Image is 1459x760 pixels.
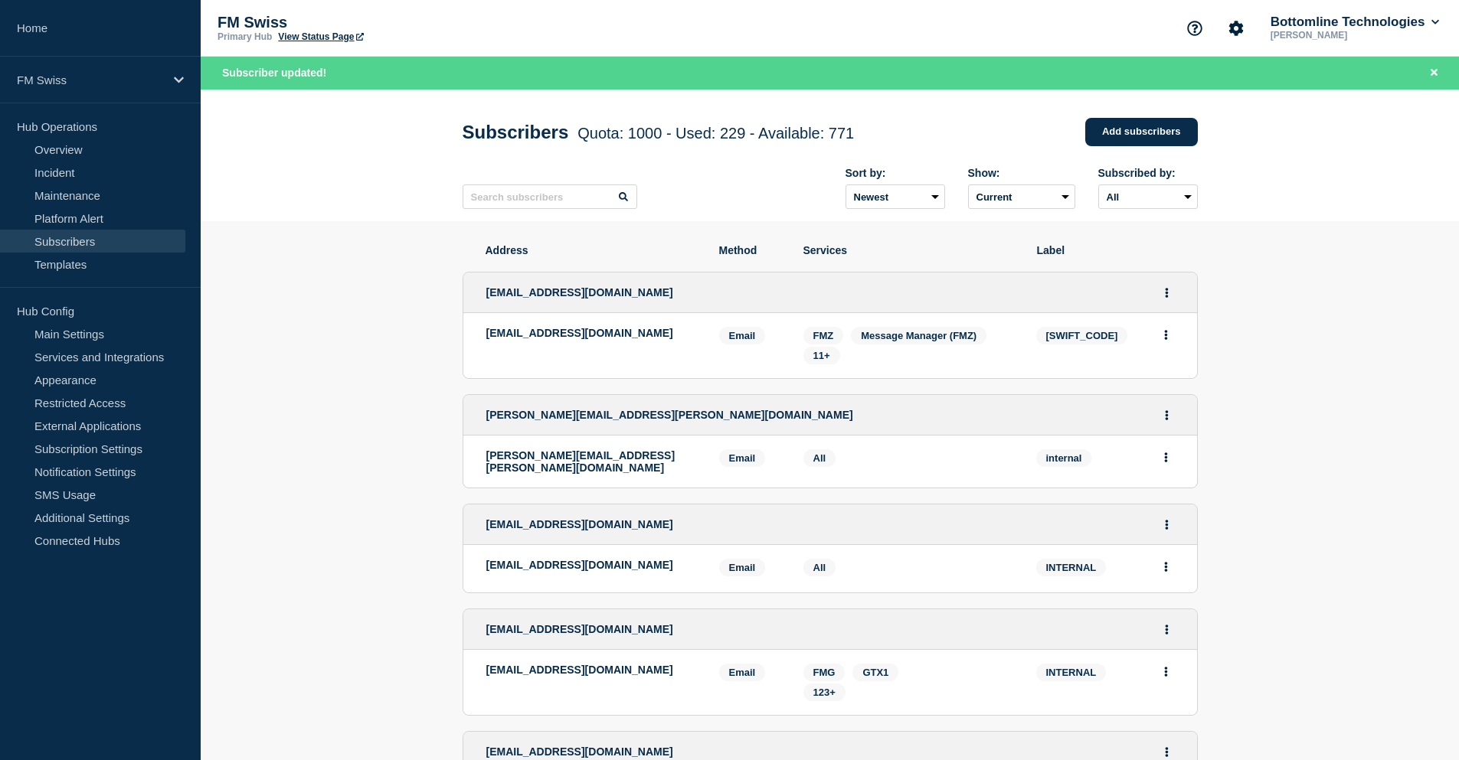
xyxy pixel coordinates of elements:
button: Actions [1156,660,1176,683]
span: FMZ [813,330,834,341]
span: Email [719,664,766,681]
span: Label [1037,244,1175,256]
span: All [813,562,826,573]
span: [SWIFT_CODE] [1036,327,1128,344]
div: Subscribed by: [1098,167,1198,179]
button: Actions [1157,618,1176,641]
p: [PERSON_NAME] [1268,30,1427,41]
span: INTERNAL [1036,559,1107,576]
p: [PERSON_NAME][EMAIL_ADDRESS][PERSON_NAME][DOMAIN_NAME] [486,449,696,474]
div: Sort by: [846,167,945,179]
span: INTERNAL [1036,664,1107,681]
span: GTX1 [862,667,888,678]
span: Address [486,244,696,256]
p: [EMAIL_ADDRESS][DOMAIN_NAME] [486,559,696,571]
span: [EMAIL_ADDRESS][DOMAIN_NAME] [486,623,673,635]
a: Add subscribers [1085,118,1198,146]
button: Actions [1156,555,1176,579]
button: Actions [1157,281,1176,305]
span: All [813,452,826,464]
button: Account settings [1220,12,1252,44]
span: Services [803,244,1014,256]
span: Method [719,244,780,256]
span: [PERSON_NAME][EMAIL_ADDRESS][PERSON_NAME][DOMAIN_NAME] [486,409,853,421]
a: View Status Page [278,31,363,42]
span: 123+ [813,687,836,698]
button: Support [1179,12,1211,44]
button: Actions [1157,513,1176,537]
span: Subscriber updated! [222,67,326,79]
p: [EMAIL_ADDRESS][DOMAIN_NAME] [486,664,696,676]
select: Sort by [846,184,945,209]
select: Deleted [968,184,1075,209]
span: FMG [813,667,836,678]
p: [EMAIL_ADDRESS][DOMAIN_NAME] [486,327,696,339]
span: 11+ [813,350,830,361]
p: Primary Hub [218,31,272,42]
span: Email [719,327,766,344]
span: Email [719,559,766,576]
button: Close banner [1425,64,1444,82]
span: internal [1036,449,1092,467]
button: Bottomline Technologies [1268,15,1442,30]
span: Email [719,449,766,467]
span: Quota: 1000 - Used: 229 - Available: 771 [577,125,854,142]
p: FM Swiss [218,14,524,31]
select: Subscribed by [1098,184,1198,209]
p: FM Swiss [17,73,164,86]
input: Search subscribers [463,184,637,209]
span: [EMAIL_ADDRESS][DOMAIN_NAME] [486,745,673,758]
h1: Subscribers [463,122,855,143]
button: Actions [1156,445,1176,469]
span: Message Manager (FMZ) [861,330,976,341]
span: [EMAIL_ADDRESS][DOMAIN_NAME] [486,286,673,298]
div: Show: [968,167,1075,179]
button: Actions [1156,323,1176,347]
button: Actions [1157,403,1176,427]
span: [EMAIL_ADDRESS][DOMAIN_NAME] [486,518,673,530]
